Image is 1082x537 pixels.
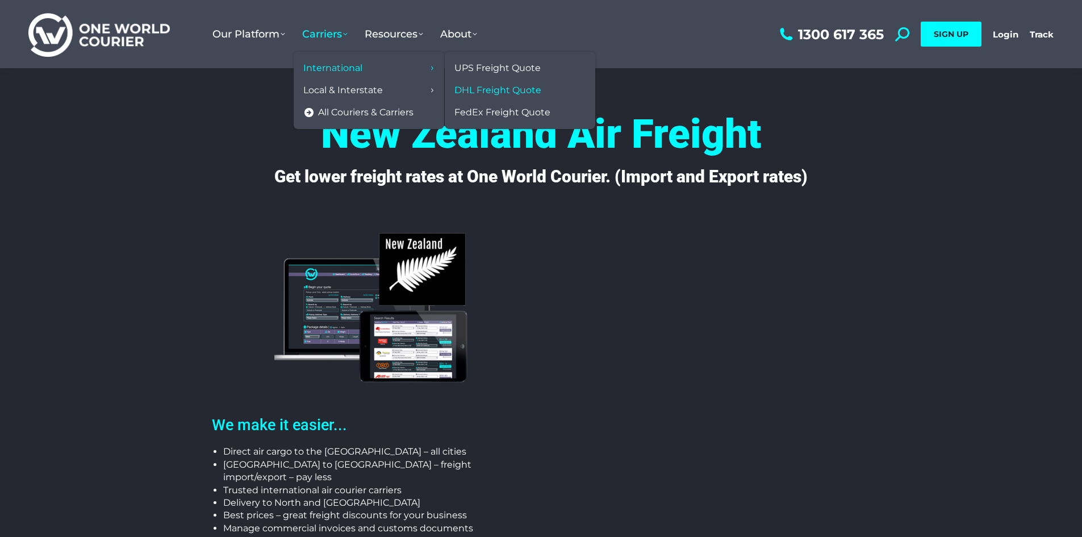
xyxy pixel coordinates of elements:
span: Local & Interstate [303,85,383,97]
span: International [303,63,362,74]
h4: New Zealand Air Freight [200,114,882,154]
a: All Couriers & Carriers [299,102,438,124]
img: nz-flag-owc-back-end-computer [274,205,473,404]
span: DHL Freight Quote [454,85,541,97]
a: International [299,57,438,80]
a: Track [1030,29,1054,40]
span: Resources [365,28,423,40]
a: 1300 617 365 [777,27,884,41]
li: [GEOGRAPHIC_DATA] to [GEOGRAPHIC_DATA] – freight import/export – pay less [223,459,536,484]
span: FedEx Freight Quote [454,107,550,119]
a: DHL Freight Quote [450,80,590,102]
img: One World Courier [28,11,170,57]
a: UPS Freight Quote [450,57,590,80]
span: About [440,28,477,40]
li: Delivery to North and [GEOGRAPHIC_DATA] [223,497,536,509]
li: Best prices – great freight discounts for your business [223,509,536,522]
li: Direct air cargo to the [GEOGRAPHIC_DATA] – all cities [223,446,536,458]
h2: We make it easier... [212,416,536,434]
a: Local & Interstate [299,80,438,102]
a: Our Platform [204,16,294,52]
span: All Couriers & Carriers [318,107,413,119]
li: Trusted international air courier carriers [223,484,536,497]
a: FedEx Freight Quote [450,102,590,124]
a: SIGN UP [921,22,981,47]
span: SIGN UP [934,29,968,39]
h4: Get lower freight rates at One World Courier. (Import and Export rates) [206,166,876,187]
a: Resources [356,16,432,52]
li: Manage commercial invoices and customs documents [223,522,536,535]
span: Carriers [302,28,348,40]
a: Login [993,29,1018,40]
a: About [432,16,486,52]
a: Carriers [294,16,356,52]
span: Our Platform [212,28,285,40]
span: UPS Freight Quote [454,63,541,74]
